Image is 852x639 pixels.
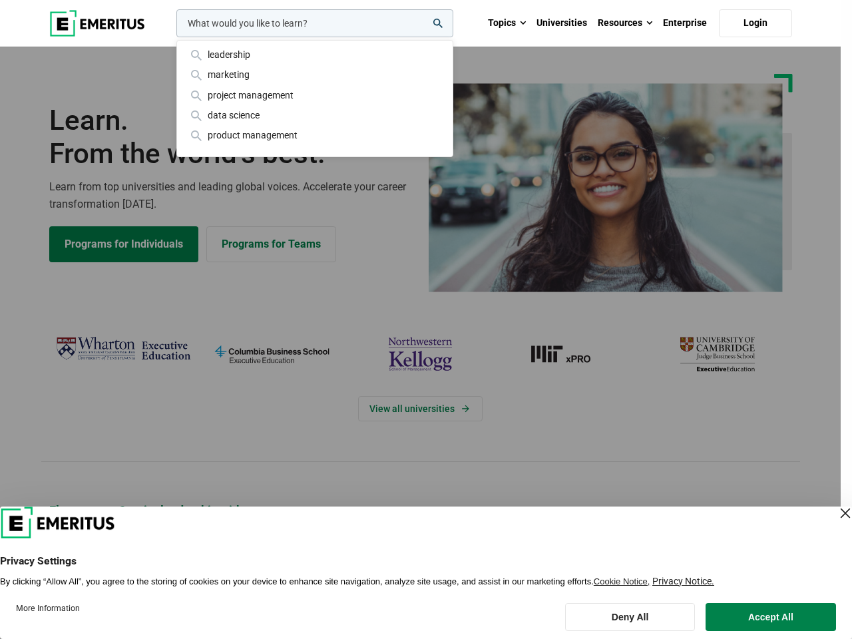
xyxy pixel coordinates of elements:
div: marketing [188,67,442,82]
a: Login [719,9,792,37]
input: woocommerce-product-search-field-0 [176,9,453,37]
div: data science [188,108,442,122]
div: project management [188,88,442,103]
div: leadership [188,47,442,62]
div: product management [188,128,442,142]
